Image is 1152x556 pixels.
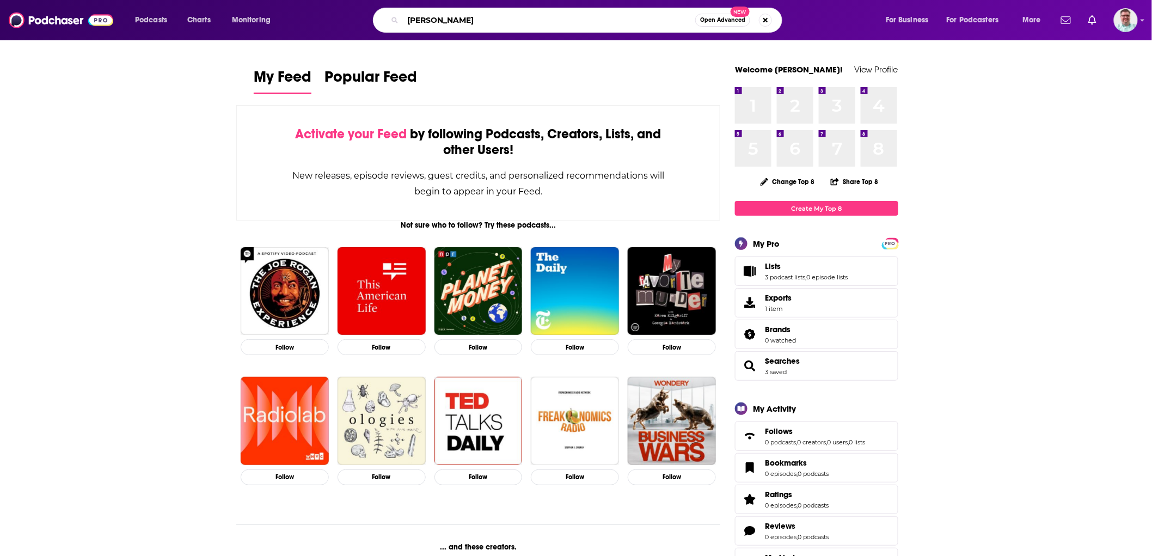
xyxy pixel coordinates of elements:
a: Bookmarks [739,460,761,475]
img: Radiolab [241,377,329,465]
a: View Profile [854,64,898,75]
button: Follow [628,469,716,485]
span: Popular Feed [324,68,417,93]
span: Exports [739,295,761,310]
button: Follow [434,339,523,355]
img: Ologies with Alie Ward [338,377,426,465]
span: Bookmarks [735,453,898,482]
a: Charts [180,11,217,29]
a: Exports [735,288,898,317]
span: Ratings [735,485,898,514]
button: Share Top 8 [830,171,879,192]
a: Create My Top 8 [735,201,898,216]
a: 3 saved [765,368,787,376]
div: Not sure who to follow? Try these podcasts... [236,221,720,230]
span: Charts [187,13,211,28]
span: , [796,470,798,478]
div: by following Podcasts, Creators, Lists, and other Users! [291,126,665,158]
span: My Feed [254,68,311,93]
a: Searches [765,356,800,366]
img: Planet Money [434,247,523,335]
input: Search podcasts, credits, & more... [403,11,695,29]
a: Show notifications dropdown [1057,11,1075,29]
button: Follow [241,339,329,355]
a: Ratings [765,490,829,499]
a: 0 lists [849,438,865,446]
button: Follow [531,339,619,355]
img: Freakonomics Radio [531,377,619,465]
button: open menu [940,11,1015,29]
a: Welcome [PERSON_NAME]! [735,64,843,75]
a: 0 watched [765,337,796,344]
span: , [796,502,798,509]
span: Open Advanced [700,17,745,23]
span: Reviews [765,521,795,531]
img: Podchaser - Follow, Share and Rate Podcasts [9,10,113,30]
span: Lists [735,256,898,286]
span: Brands [765,325,791,334]
img: The Joe Rogan Experience [241,247,329,335]
a: 0 episodes [765,470,796,478]
a: Reviews [739,523,761,539]
img: Business Wars [628,377,716,465]
button: Open AdvancedNew [695,14,750,27]
a: Lists [765,261,848,271]
div: ... and these creators. [236,542,720,552]
img: TED Talks Daily [434,377,523,465]
a: 0 episodes [765,502,796,509]
span: Searches [735,351,898,381]
span: , [848,438,849,446]
a: Reviews [765,521,829,531]
span: 1 item [765,305,792,313]
button: open menu [1015,11,1055,29]
a: 0 podcasts [798,470,829,478]
div: New releases, episode reviews, guest credits, and personalized recommendations will begin to appe... [291,168,665,199]
span: PRO [884,240,897,248]
span: , [796,438,797,446]
span: More [1022,13,1041,28]
button: Follow [628,339,716,355]
a: Brands [739,327,761,342]
a: Follows [765,426,865,436]
a: 0 podcasts [798,502,829,509]
button: open menu [224,11,285,29]
span: Podcasts [135,13,167,28]
a: This American Life [338,247,426,335]
span: Monitoring [232,13,271,28]
button: Follow [338,339,426,355]
button: Follow [338,469,426,485]
a: 3 podcast lists [765,273,805,281]
span: Ratings [765,490,792,499]
a: My Feed [254,68,311,94]
a: Follows [739,429,761,444]
span: Exports [765,293,792,303]
span: Follows [735,421,898,451]
span: Bookmarks [765,458,807,468]
span: For Podcasters [947,13,999,28]
span: Brands [735,320,898,349]
div: My Activity [753,404,796,414]
span: , [826,438,827,446]
a: Searches [739,358,761,374]
span: Lists [765,261,781,271]
a: 0 podcasts [765,438,796,446]
span: New [731,7,750,17]
button: Show profile menu [1114,8,1138,32]
button: Change Top 8 [754,175,822,188]
button: Follow [531,469,619,485]
a: Popular Feed [324,68,417,94]
span: For Business [886,13,929,28]
a: Ratings [739,492,761,507]
img: The Daily [531,247,619,335]
button: open menu [878,11,942,29]
span: Activate your Feed [295,126,407,142]
span: Reviews [735,516,898,546]
img: My Favorite Murder with Karen Kilgariff and Georgia Hardstark [628,247,716,335]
